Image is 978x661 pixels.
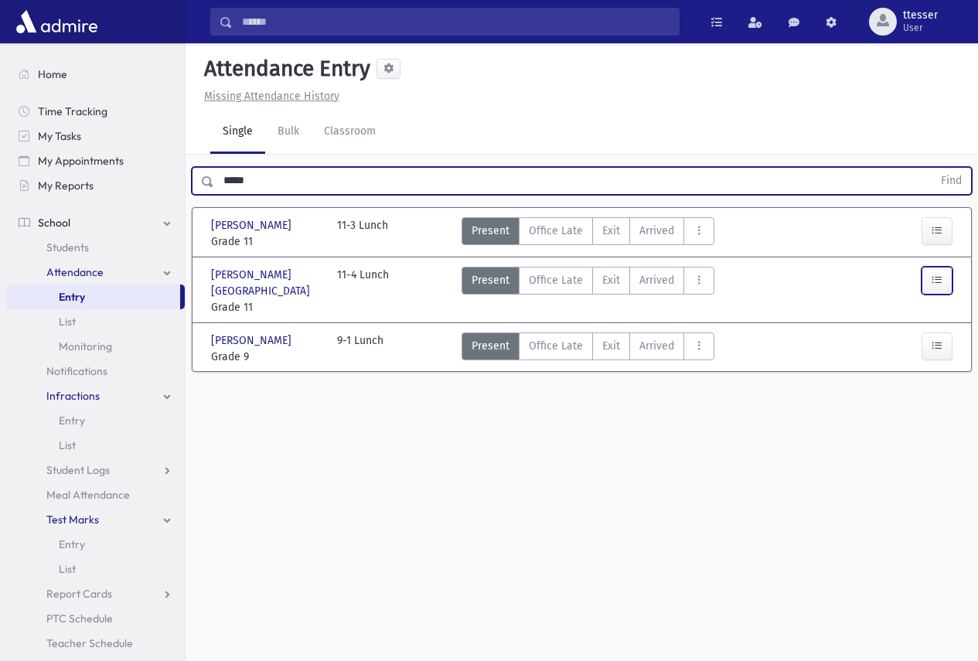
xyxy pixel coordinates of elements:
span: Test Marks [46,513,99,526]
img: AdmirePro [12,6,101,37]
a: List [6,433,185,458]
a: Entry [6,532,185,557]
span: Time Tracking [38,104,107,118]
a: Teacher Schedule [6,631,185,656]
div: 11-4 Lunch [337,267,389,315]
a: School [6,210,185,235]
a: List [6,309,185,334]
span: School [38,216,70,230]
div: AttTypes [462,267,714,315]
a: Infractions [6,383,185,408]
span: Meal Attendance [46,488,130,502]
div: 9-1 Lunch [337,332,383,365]
a: Report Cards [6,581,185,606]
span: Office Late [529,223,583,239]
span: Exit [602,338,620,354]
span: Grade 11 [211,299,322,315]
a: My Reports [6,173,185,198]
span: List [59,562,76,576]
a: Notifications [6,359,185,383]
span: PTC Schedule [46,612,113,625]
span: Exit [602,223,620,239]
a: Entry [6,408,185,433]
span: Notifications [46,364,107,378]
a: Bulk [265,111,312,154]
span: Present [472,223,509,239]
a: Test Marks [6,507,185,532]
span: Present [472,272,509,288]
a: Single [210,111,265,154]
div: AttTypes [462,332,714,365]
span: Office Late [529,338,583,354]
a: Students [6,235,185,260]
span: List [59,438,76,452]
div: AttTypes [462,217,714,250]
span: ttesser [903,9,938,22]
h5: Attendance Entry [198,56,370,82]
a: Time Tracking [6,99,185,124]
span: Entry [59,537,85,551]
u: Missing Attendance History [204,90,339,103]
a: Home [6,62,185,87]
a: Attendance [6,260,185,285]
span: Entry [59,290,85,304]
span: [PERSON_NAME] [211,217,295,233]
span: My Tasks [38,129,81,143]
span: Grade 11 [211,233,322,250]
span: My Reports [38,179,94,193]
input: Search [233,8,679,36]
span: Report Cards [46,587,112,601]
button: Find [932,168,971,194]
a: Monitoring [6,334,185,359]
span: Arrived [639,223,674,239]
span: Present [472,338,509,354]
a: Missing Attendance History [198,90,339,103]
span: Infractions [46,389,100,403]
a: My Appointments [6,148,185,173]
span: Grade 9 [211,349,322,365]
span: Home [38,67,67,81]
span: User [903,22,938,34]
span: Attendance [46,265,104,279]
span: [PERSON_NAME] [211,332,295,349]
span: Students [46,240,89,254]
span: List [59,315,76,329]
span: Monitoring [59,339,112,353]
span: Teacher Schedule [46,636,133,650]
span: Student Logs [46,463,110,477]
a: PTC Schedule [6,606,185,631]
span: Exit [602,272,620,288]
span: My Appointments [38,154,124,168]
a: Entry [6,285,180,309]
a: List [6,557,185,581]
a: My Tasks [6,124,185,148]
div: 11-3 Lunch [337,217,388,250]
span: Entry [59,414,85,428]
a: Student Logs [6,458,185,482]
a: Classroom [312,111,388,154]
span: Arrived [639,338,674,354]
span: [PERSON_NAME][GEOGRAPHIC_DATA] [211,267,322,299]
span: Arrived [639,272,674,288]
a: Meal Attendance [6,482,185,507]
span: Office Late [529,272,583,288]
